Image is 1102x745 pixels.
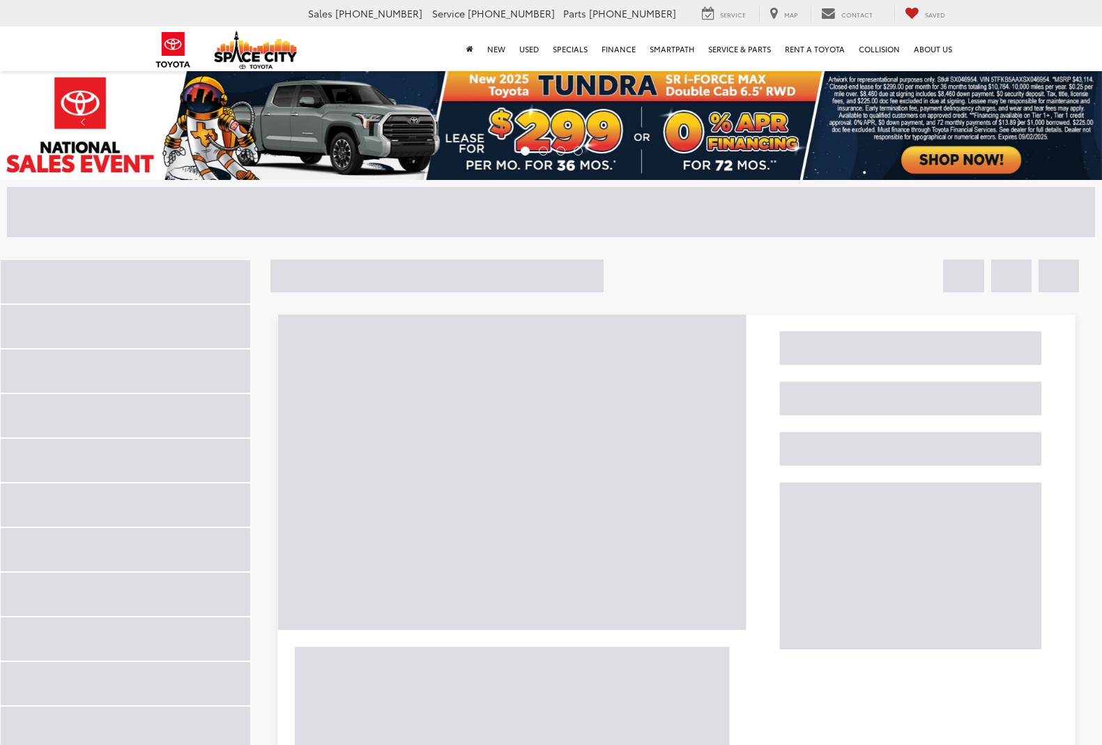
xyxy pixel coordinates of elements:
[720,10,746,19] span: Service
[512,27,546,71] a: Used
[335,6,422,20] span: [PHONE_NUMBER]
[480,27,512,71] a: New
[701,27,778,71] a: Service & Parts
[691,6,756,22] a: Service
[589,6,676,20] span: [PHONE_NUMBER]
[811,6,883,22] a: Contact
[595,27,643,71] a: Finance
[894,6,956,22] a: My Saved Vehicles
[841,10,873,19] span: Contact
[852,27,907,71] a: Collision
[214,31,298,69] img: Space City Toyota
[546,27,595,71] a: Specials
[784,10,797,19] span: Map
[308,6,332,20] span: Sales
[643,27,701,71] a: SmartPath
[907,27,959,71] a: About Us
[147,27,199,73] img: Toyota
[759,6,808,22] a: Map
[459,27,480,71] a: Home
[468,6,555,20] span: [PHONE_NUMBER]
[563,6,586,20] span: Parts
[432,6,465,20] span: Service
[925,10,945,19] span: Saved
[778,27,852,71] a: Rent a Toyota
